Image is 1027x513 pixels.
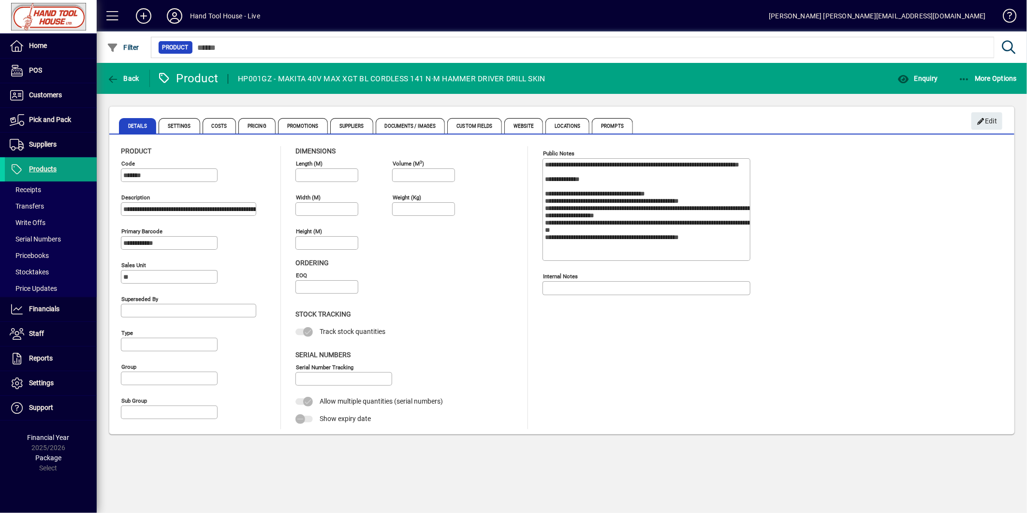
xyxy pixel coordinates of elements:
[157,71,219,86] div: Product
[296,228,322,235] mat-label: Height (m)
[956,70,1020,87] button: More Options
[295,147,336,155] span: Dimensions
[5,247,97,264] a: Pricebooks
[543,273,578,280] mat-label: Internal Notes
[320,328,385,335] span: Track stock quantities
[10,285,57,292] span: Price Updates
[5,181,97,198] a: Receipts
[5,322,97,346] a: Staff
[447,118,501,134] span: Custom Fields
[996,2,1015,33] a: Knowledge Base
[121,194,150,201] mat-label: Description
[330,118,373,134] span: Suppliers
[121,397,147,404] mat-label: Sub group
[28,434,70,441] span: Financial Year
[159,7,190,25] button: Profile
[104,70,142,87] button: Back
[97,70,150,87] app-page-header-button: Back
[121,228,162,235] mat-label: Primary barcode
[29,140,57,148] span: Suppliers
[238,118,276,134] span: Pricing
[121,262,146,269] mat-label: Sales unit
[162,43,189,52] span: Product
[897,75,938,82] span: Enquiry
[895,70,940,87] button: Enquiry
[295,259,329,267] span: Ordering
[29,116,71,123] span: Pick and Pack
[543,150,574,157] mat-label: Public Notes
[29,404,53,411] span: Support
[104,39,142,56] button: Filter
[5,231,97,247] a: Serial Numbers
[5,396,97,420] a: Support
[107,75,139,82] span: Back
[238,71,545,87] div: HP001GZ - MAKITA 40V MAX XGT BL CORDLESS 141 N·M HAMMER DRIVER DRILL SKIN
[203,118,236,134] span: Costs
[119,118,156,134] span: Details
[296,194,321,201] mat-label: Width (m)
[159,118,200,134] span: Settings
[420,159,422,164] sup: 3
[393,160,424,167] mat-label: Volume (m )
[29,379,54,387] span: Settings
[296,363,353,370] mat-label: Serial Number tracking
[10,252,49,259] span: Pricebooks
[5,347,97,371] a: Reports
[295,310,351,318] span: Stock Tracking
[29,330,44,337] span: Staff
[592,118,633,134] span: Prompts
[35,454,61,462] span: Package
[5,34,97,58] a: Home
[10,235,61,243] span: Serial Numbers
[10,268,49,276] span: Stocktakes
[278,118,328,134] span: Promotions
[971,112,1002,130] button: Edit
[977,113,998,129] span: Edit
[5,371,97,395] a: Settings
[5,297,97,321] a: Financials
[121,160,135,167] mat-label: Code
[296,160,323,167] mat-label: Length (m)
[5,133,97,157] a: Suppliers
[121,296,158,302] mat-label: Superseded by
[121,330,133,336] mat-label: Type
[10,219,45,226] span: Write Offs
[769,8,986,24] div: [PERSON_NAME] [PERSON_NAME][EMAIL_ADDRESS][DOMAIN_NAME]
[295,351,351,359] span: Serial Numbers
[320,415,371,422] span: Show expiry date
[296,272,307,279] mat-label: EOQ
[5,59,97,83] a: POS
[29,165,57,173] span: Products
[121,363,136,370] mat-label: Group
[320,397,443,405] span: Allow multiple quantities (serial numbers)
[5,83,97,107] a: Customers
[190,8,260,24] div: Hand Tool House - Live
[121,147,151,155] span: Product
[29,354,53,362] span: Reports
[10,186,41,194] span: Receipts
[29,91,62,99] span: Customers
[5,108,97,132] a: Pick and Pack
[10,202,44,210] span: Transfers
[29,42,47,49] span: Home
[5,198,97,214] a: Transfers
[5,264,97,280] a: Stocktakes
[958,75,1017,82] span: More Options
[376,118,445,134] span: Documents / Images
[5,280,97,297] a: Price Updates
[128,7,159,25] button: Add
[504,118,543,134] span: Website
[29,66,42,74] span: POS
[29,305,59,313] span: Financials
[545,118,589,134] span: Locations
[5,214,97,231] a: Write Offs
[393,194,421,201] mat-label: Weight (Kg)
[107,44,139,51] span: Filter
